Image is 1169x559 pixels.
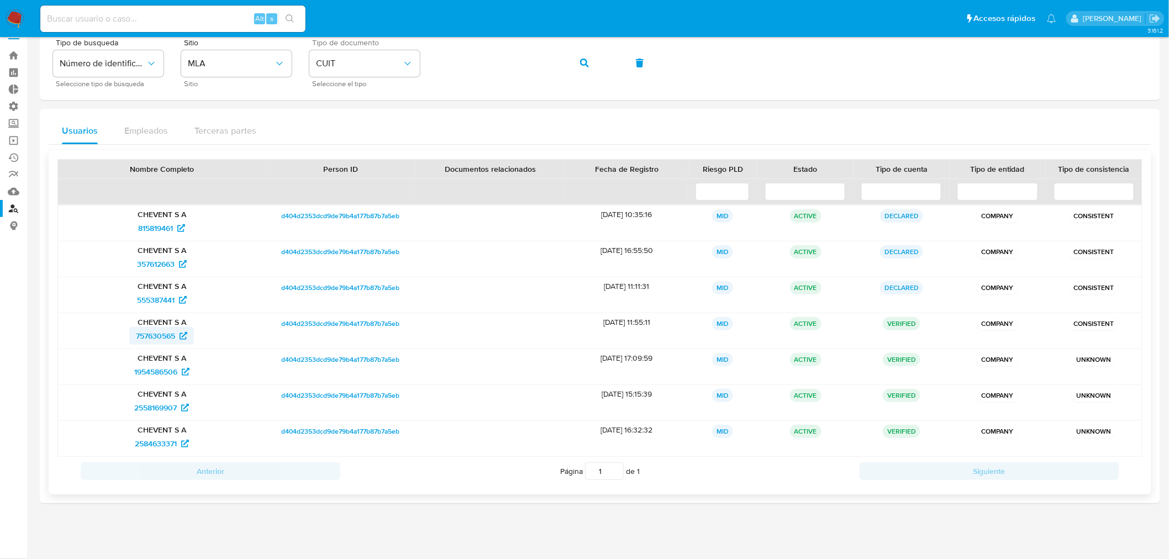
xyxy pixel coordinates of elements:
span: Accesos rápidos [974,13,1036,24]
input: Buscar usuario o caso... [40,12,306,26]
p: ludmila.lanatti@mercadolibre.com [1083,13,1145,24]
a: Notificaciones [1047,14,1056,23]
a: Salir [1149,13,1161,24]
span: Alt [255,13,264,24]
button: search-icon [278,11,301,27]
span: 3.161.2 [1147,26,1163,35]
span: s [270,13,273,24]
